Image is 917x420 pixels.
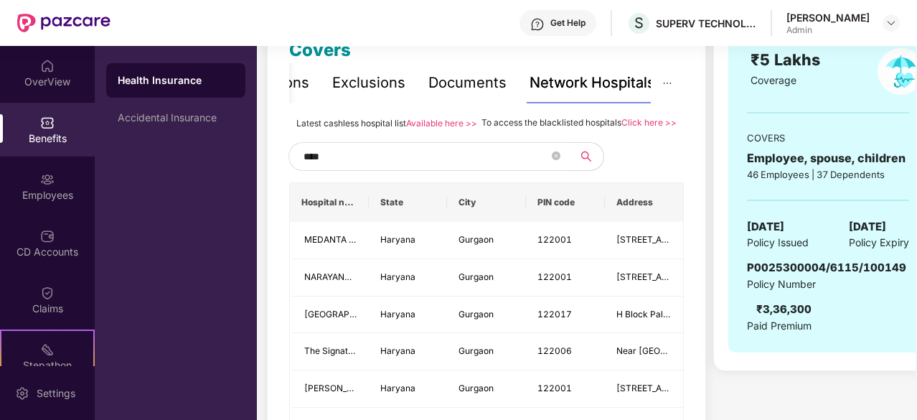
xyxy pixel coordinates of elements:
[369,183,448,222] th: State
[380,271,415,282] span: Haryana
[304,234,555,245] span: MEDANTA THE MEDICITY GLOBAL HEALTH PRIVATE LIMITED
[369,259,448,297] td: Haryana
[304,383,497,393] span: [PERSON_NAME] EYE AND DENTAL INSTITUTE
[481,117,621,128] span: To access the blacklisted hospitals
[849,218,886,235] span: [DATE]
[651,63,684,103] button: ellipsis
[552,149,560,163] span: close-circle
[747,318,812,334] span: Paid Premium
[605,222,684,259] td: Sec-38, Ch Baktawar Singh Road, Islampur Colony
[605,183,684,222] th: Address
[290,183,369,222] th: Hospital name
[849,235,909,251] span: Policy Expiry
[537,345,572,356] span: 122006
[40,342,55,357] img: svg+xml;base64,PHN2ZyB4bWxucz0iaHR0cDovL3d3dy53My5vcmcvMjAwMC9zdmciIHdpZHRoPSIyMSIgaGVpZ2h0PSIyMC...
[118,73,234,88] div: Health Insurance
[537,383,572,393] span: 122001
[290,370,369,408] td: AHOOJA EYE AND DENTAL INSTITUTE
[290,297,369,334] td: METRO HOSPITAL AND HEART INSTITUTE
[656,17,756,30] div: SUPERV TECHNOLOGIES PRIVATE LIMITED
[380,383,415,393] span: Haryana
[458,309,494,319] span: Gurgaon
[605,297,684,334] td: H Block Palam Vihar, Chauma Village
[550,17,586,29] div: Get Help
[32,386,80,401] div: Settings
[751,50,824,69] span: ₹5 Lakhs
[369,333,448,370] td: Haryana
[756,301,812,318] div: ₹3,36,300
[747,149,909,167] div: Employee, spouse, children
[537,271,572,282] span: 122001
[1,358,93,373] div: Stepathon
[296,118,406,129] span: Latest cashless hospital list
[369,370,448,408] td: Haryana
[747,218,784,235] span: [DATE]
[290,222,369,259] td: MEDANTA THE MEDICITY GLOBAL HEALTH PRIVATE LIMITED
[526,183,605,222] th: PIN code
[662,78,672,88] span: ellipsis
[447,333,526,370] td: Gurgaon
[530,72,655,94] div: Network Hospitals
[616,345,850,356] span: Near [GEOGRAPHIC_DATA], [GEOGRAPHIC_DATA], BPTP
[786,24,870,36] div: Admin
[40,229,55,243] img: svg+xml;base64,PHN2ZyBpZD0iQ0RfQWNjb3VudHMiIGRhdGEtbmFtZT0iQ0QgQWNjb3VudHMiIHhtbG5zPSJodHRwOi8vd3...
[447,370,526,408] td: Gurgaon
[616,197,672,208] span: Address
[616,234,771,245] span: [STREET_ADDRESS][PERSON_NAME]
[747,235,809,251] span: Policy Issued
[568,151,603,162] span: search
[747,278,816,290] span: Policy Number
[616,383,700,393] span: [STREET_ADDRESS]
[380,309,415,319] span: Haryana
[289,39,351,60] span: Covers
[406,118,477,129] a: Available here >>
[568,142,604,171] button: search
[605,370,684,408] td: 560/1, Dayanand Colony, New Railway Road
[40,116,55,130] img: svg+xml;base64,PHN2ZyBpZD0iQmVuZWZpdHMiIHhtbG5zPSJodHRwOi8vd3d3LnczLm9yZy8yMDAwL3N2ZyIgd2lkdGg9Ij...
[380,234,415,245] span: Haryana
[616,309,794,319] span: H Block Palam Vihar, [GEOGRAPHIC_DATA]
[447,259,526,297] td: Gurgaon
[747,261,906,274] span: P0025300004/6115/100149
[458,271,494,282] span: Gurgaon
[751,74,796,86] span: Coverage
[332,72,405,94] div: Exclusions
[537,309,572,319] span: 122017
[447,222,526,259] td: Gurgaon
[458,383,494,393] span: Gurgaon
[40,286,55,300] img: svg+xml;base64,PHN2ZyBpZD0iQ2xhaW0iIHhtbG5zPSJodHRwOi8vd3d3LnczLm9yZy8yMDAwL3N2ZyIgd2lkdGg9IjIwIi...
[380,345,415,356] span: Haryana
[621,117,677,128] a: Click here >>
[369,222,448,259] td: Haryana
[447,297,526,334] td: Gurgaon
[304,345,397,356] span: The Signature Hospital
[304,271,488,282] span: NARAYANA MOTHER & CHILD CARE CENTRE
[15,386,29,401] img: svg+xml;base64,PHN2ZyBpZD0iU2V0dGluZy0yMHgyMCIgeG1sbnM9Imh0dHA6Ly93d3cudzMub3JnLzIwMDAvc3ZnIiB3aW...
[747,167,909,182] div: 46 Employees | 37 Dependents
[304,309,394,319] span: [GEOGRAPHIC_DATA]
[537,234,572,245] span: 122001
[458,234,494,245] span: Gurgaon
[118,112,234,123] div: Accidental Insurance
[786,11,870,24] div: [PERSON_NAME]
[17,14,110,32] img: New Pazcare Logo
[369,297,448,334] td: Haryana
[290,333,369,370] td: The Signature Hospital
[458,345,494,356] span: Gurgaon
[605,333,684,370] td: Near Euro International School, Sector 37D, BPTP
[605,259,684,297] td: 5, Jharsa Rd, Housing Board Colony, Patel Nagar
[301,197,357,208] span: Hospital name
[530,17,545,32] img: svg+xml;base64,PHN2ZyBpZD0iSGVscC0zMngzMiIgeG1sbnM9Imh0dHA6Ly93d3cudzMub3JnLzIwMDAvc3ZnIiB3aWR0aD...
[747,131,909,145] div: COVERS
[40,59,55,73] img: svg+xml;base64,PHN2ZyBpZD0iSG9tZSIgeG1sbnM9Imh0dHA6Ly93d3cudzMub3JnLzIwMDAvc3ZnIiB3aWR0aD0iMjAiIG...
[40,172,55,187] img: svg+xml;base64,PHN2ZyBpZD0iRW1wbG95ZWVzIiB4bWxucz0iaHR0cDovL3d3dy53My5vcmcvMjAwMC9zdmciIHdpZHRoPS...
[428,72,507,94] div: Documents
[552,151,560,160] span: close-circle
[290,259,369,297] td: NARAYANA MOTHER & CHILD CARE CENTRE
[885,17,897,29] img: svg+xml;base64,PHN2ZyBpZD0iRHJvcGRvd24tMzJ4MzIiIHhtbG5zPSJodHRwOi8vd3d3LnczLm9yZy8yMDAwL3N2ZyIgd2...
[447,183,526,222] th: City
[616,271,771,282] span: [STREET_ADDRESS][PERSON_NAME]
[634,14,644,32] span: S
